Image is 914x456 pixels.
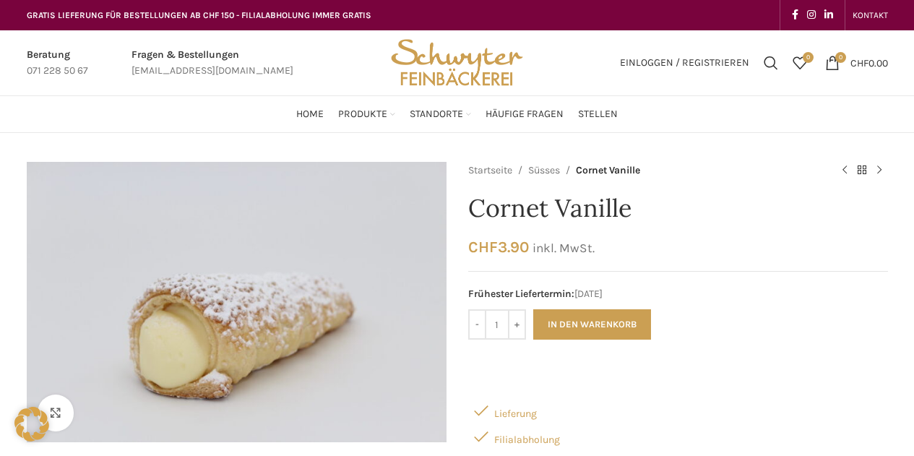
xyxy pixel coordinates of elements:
[468,397,888,423] div: Lieferung
[468,163,512,178] a: Startseite
[386,30,527,95] img: Bäckerei Schwyter
[613,48,756,77] a: Einloggen / Registrieren
[853,1,888,30] a: KONTAKT
[486,309,508,340] input: Produktmenge
[468,238,498,256] span: CHF
[410,100,471,129] a: Standorte
[620,58,749,68] span: Einloggen / Registrieren
[20,100,895,129] div: Main navigation
[578,108,618,121] span: Stellen
[785,48,814,77] a: 0
[578,100,618,129] a: Stellen
[410,108,463,121] span: Standorte
[835,52,846,63] span: 0
[465,351,891,386] iframe: Sicherer Rahmen für schnelle Bezahlvorgänge
[528,163,560,178] a: Süsses
[27,47,88,79] a: Infobox link
[836,162,853,179] a: Previous product
[818,48,895,77] a: 0 CHF0.00
[468,309,486,340] input: -
[486,108,564,121] span: Häufige Fragen
[296,108,324,121] span: Home
[468,194,888,223] h1: Cornet Vanille
[788,5,803,25] a: Facebook social link
[468,286,888,302] span: [DATE]
[785,48,814,77] div: Meine Wunschliste
[853,10,888,20] span: KONTAKT
[871,162,888,179] a: Next product
[296,100,324,129] a: Home
[23,162,450,442] div: 1 / 1
[27,10,371,20] span: GRATIS LIEFERUNG FÜR BESTELLUNGEN AB CHF 150 - FILIALABHOLUNG IMMER GRATIS
[338,108,387,121] span: Produkte
[576,163,640,178] span: Cornet Vanille
[468,423,888,449] div: Filialabholung
[132,47,293,79] a: Infobox link
[468,238,529,256] bdi: 3.90
[850,56,888,69] bdi: 0.00
[845,1,895,30] div: Secondary navigation
[508,309,526,340] input: +
[468,162,822,179] nav: Breadcrumb
[820,5,837,25] a: Linkedin social link
[533,309,651,340] button: In den Warenkorb
[803,5,820,25] a: Instagram social link
[803,52,814,63] span: 0
[486,100,564,129] a: Häufige Fragen
[338,100,395,129] a: Produkte
[850,56,868,69] span: CHF
[468,288,574,300] span: Frühester Liefertermin:
[386,56,527,68] a: Site logo
[533,241,595,255] small: inkl. MwSt.
[756,48,785,77] a: Suchen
